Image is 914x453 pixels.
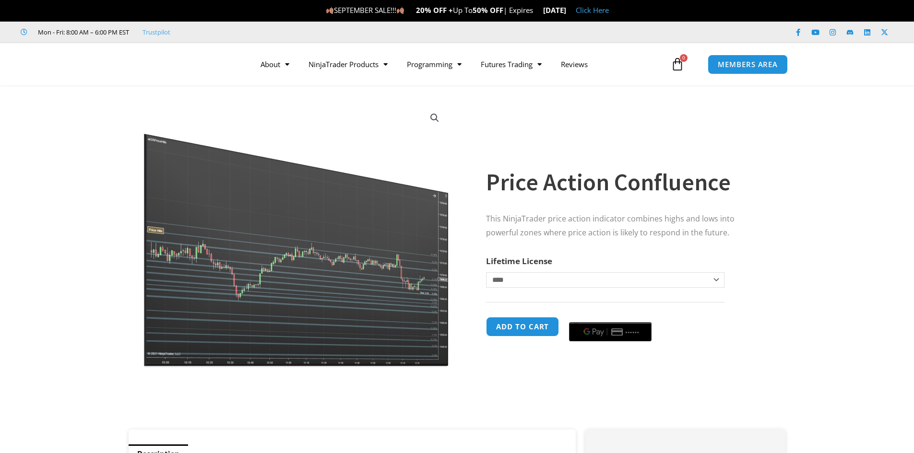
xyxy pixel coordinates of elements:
[567,315,653,316] iframe: Secure payment input frame
[113,47,216,81] img: LogoAI | Affordable Indicators – NinjaTrader
[251,53,668,75] nav: Menu
[569,322,652,341] button: Buy with GPay
[397,53,471,75] a: Programming
[486,256,552,267] label: Lifetime License
[473,5,503,15] strong: 50% OFF
[543,5,566,15] strong: [DATE]
[36,26,129,38] span: Mon - Fri: 8:00 AM – 6:00 PM EST
[534,7,541,14] img: ⌛
[486,317,559,337] button: Add to cart
[656,50,699,78] a: 0
[416,5,453,15] strong: 20% OFF +
[486,213,735,238] span: This NinjaTrader price action indicator combines highs and lows into powerful zones where price a...
[626,329,641,336] text: ••••••
[142,26,170,38] a: Trustpilot
[299,53,397,75] a: NinjaTrader Products
[142,102,451,367] img: Price Action Confluence 2
[397,7,404,14] img: 🍂
[708,55,788,74] a: MEMBERS AREA
[680,54,688,62] span: 0
[471,53,551,75] a: Futures Trading
[486,165,766,199] h1: Price Action Confluence
[718,61,778,68] span: MEMBERS AREA
[326,5,543,15] span: SEPTEMBER SALE!!! Up To | Expires
[576,5,609,15] a: Click Here
[251,53,299,75] a: About
[326,7,333,14] img: 🍂
[551,53,597,75] a: Reviews
[426,109,443,127] a: View full-screen image gallery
